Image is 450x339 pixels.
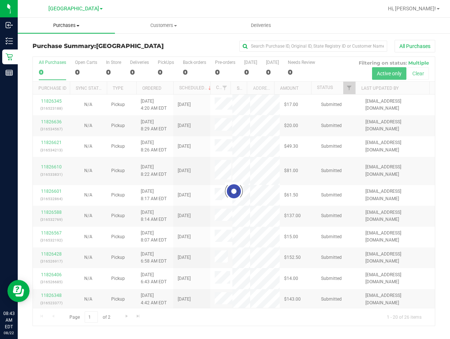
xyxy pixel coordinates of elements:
[388,6,436,11] span: Hi, [PERSON_NAME]!
[3,330,14,336] p: 08/22
[212,18,310,33] a: Deliveries
[241,22,281,29] span: Deliveries
[115,22,212,29] span: Customers
[239,41,387,52] input: Search Purchase ID, Original ID, State Registry ID or Customer Name...
[395,40,435,52] button: All Purchases
[115,18,212,33] a: Customers
[96,42,164,49] span: [GEOGRAPHIC_DATA]
[18,18,115,33] a: Purchases
[6,69,13,76] inline-svg: Reports
[18,22,115,29] span: Purchases
[3,310,14,330] p: 08:43 AM EDT
[33,43,167,49] h3: Purchase Summary:
[6,21,13,29] inline-svg: Inbound
[48,6,99,12] span: [GEOGRAPHIC_DATA]
[6,37,13,45] inline-svg: Inventory
[6,53,13,61] inline-svg: Retail
[7,280,30,302] iframe: Resource center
